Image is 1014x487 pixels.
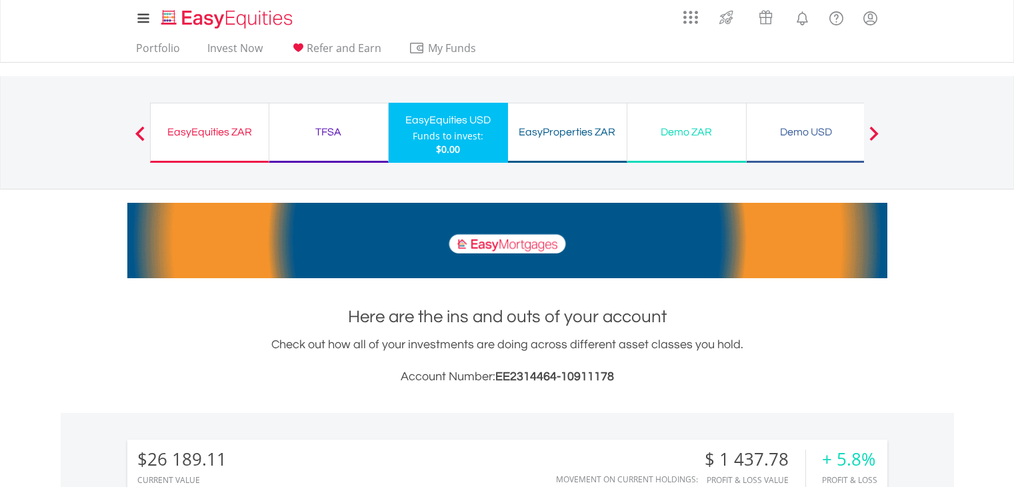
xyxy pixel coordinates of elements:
span: My Funds [409,39,496,57]
a: FAQ's and Support [819,3,853,30]
img: grid-menu-icon.svg [683,10,698,25]
div: EasyProperties ZAR [516,123,619,141]
div: + 5.8% [822,450,877,469]
div: Movement on Current Holdings: [556,475,698,484]
div: Demo ZAR [635,123,738,141]
h3: Account Number: [127,368,887,386]
button: Previous [127,133,153,146]
a: Invest Now [202,41,268,62]
a: Refer and Earn [285,41,387,62]
span: EE2314464-10911178 [495,370,614,383]
a: Home page [156,3,298,30]
div: CURRENT VALUE [137,476,227,484]
img: vouchers-v2.svg [755,7,777,28]
div: $26 189.11 [137,450,227,469]
span: Refer and Earn [307,41,381,55]
div: EasyEquities ZAR [159,123,261,141]
img: thrive-v2.svg [715,7,737,28]
span: $0.00 [436,143,460,155]
a: Portfolio [131,41,185,62]
button: Next [861,133,887,146]
div: Profit & Loss [822,476,877,484]
div: $ 1 437.78 [705,450,805,469]
a: My Profile [853,3,887,33]
img: EasyMortage Promotion Banner [127,203,887,278]
a: AppsGrid [675,3,707,25]
div: Demo USD [755,123,857,141]
a: Vouchers [746,3,785,28]
h1: Here are the ins and outs of your account [127,305,887,329]
div: Funds to invest: [413,129,483,143]
div: TFSA [277,123,380,141]
div: EasyEquities USD [397,111,500,129]
img: EasyEquities_Logo.png [159,8,298,30]
div: Check out how all of your investments are doing across different asset classes you hold. [127,336,887,386]
div: Profit & Loss Value [705,476,805,484]
a: Notifications [785,3,819,30]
